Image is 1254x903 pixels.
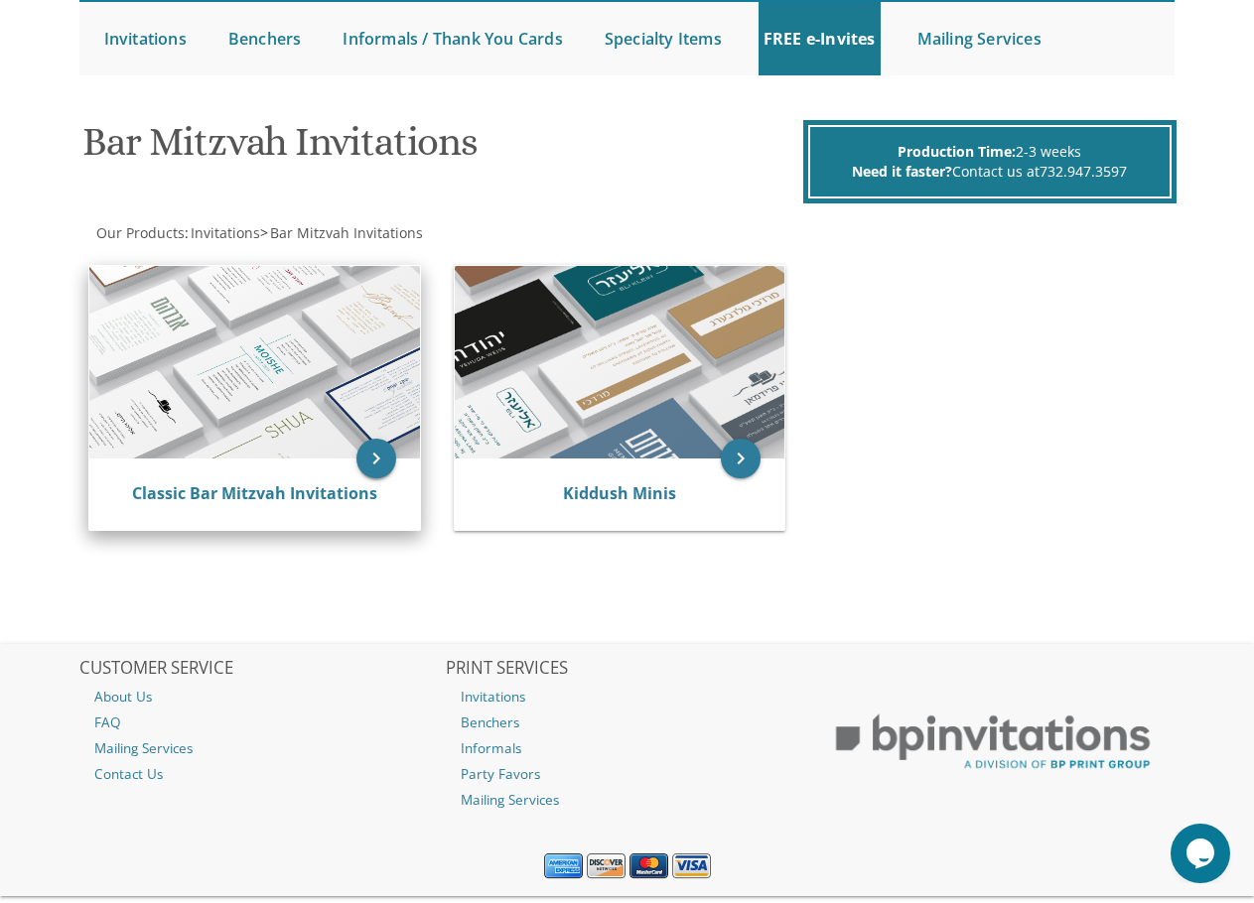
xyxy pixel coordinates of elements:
span: Bar Mitzvah Invitations [270,223,423,242]
h2: CUSTOMER SERVICE [79,659,443,679]
div: 2-3 weeks Contact us at [808,125,1171,198]
img: Visa [672,853,711,879]
a: Benchers [223,2,307,75]
a: Informals / Thank You Cards [338,2,567,75]
h1: Bar Mitzvah Invitations [82,120,798,179]
a: Invitations [189,223,260,242]
a: Our Products [94,223,185,242]
iframe: chat widget [1171,824,1234,883]
img: Discover [587,853,626,879]
span: > [260,223,423,242]
a: Informals [446,735,809,761]
a: Mailing Services [912,2,1046,75]
img: Kiddush Minis [455,266,785,458]
a: Invitations [99,2,192,75]
span: Production Time: [898,142,1016,161]
a: Mailing Services [79,735,443,761]
a: Invitations [446,684,809,709]
a: Party Favors [446,761,809,787]
a: keyboard_arrow_right [356,439,396,478]
div: : [79,223,627,243]
img: MasterCard [629,853,668,879]
img: BP Print Group [811,699,1175,787]
a: Classic Bar Mitzvah Invitations [132,482,377,504]
a: FREE e-Invites [759,2,881,75]
a: Contact Us [79,761,443,787]
img: Classic Bar Mitzvah Invitations [89,266,420,458]
span: Invitations [191,223,260,242]
a: Benchers [446,709,809,735]
img: American Express [544,853,583,879]
a: Kiddush Minis [563,482,676,504]
a: 732.947.3597 [1040,162,1127,181]
span: Need it faster? [852,162,952,181]
a: Specialty Items [600,2,727,75]
a: keyboard_arrow_right [721,439,761,478]
a: Bar Mitzvah Invitations [268,223,423,242]
a: FAQ [79,709,443,735]
a: About Us [79,684,443,709]
h2: PRINT SERVICES [446,659,809,679]
a: Mailing Services [446,787,809,813]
